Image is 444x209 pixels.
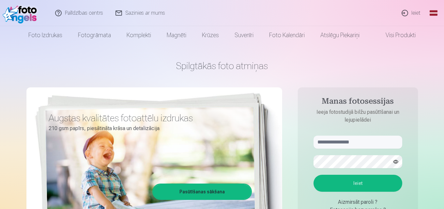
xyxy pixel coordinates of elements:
h1: Spilgtākās foto atmiņas [26,60,418,72]
button: Ieiet [314,175,402,192]
img: /fa1 [3,3,40,23]
a: Magnēti [159,26,194,44]
a: Komplekti [119,26,159,44]
h4: Manas fotosessijas [307,97,409,108]
a: Fotogrāmata [70,26,119,44]
a: Foto izdrukas [21,26,70,44]
a: Pasūtīšanas sākšana [153,185,251,199]
a: Foto kalendāri [261,26,313,44]
a: Visi produkti [367,26,423,44]
a: Atslēgu piekariņi [313,26,367,44]
h3: Augstas kvalitātes fotoattēlu izdrukas [49,112,247,124]
p: Ieeja fotostudijā bilžu pasūtīšanai un lejupielādei [307,108,409,124]
a: Suvenīri [227,26,261,44]
p: 210 gsm papīrs, piesātināta krāsa un detalizācija [49,124,247,133]
a: Krūzes [194,26,227,44]
div: Aizmirsāt paroli ? [314,198,402,206]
